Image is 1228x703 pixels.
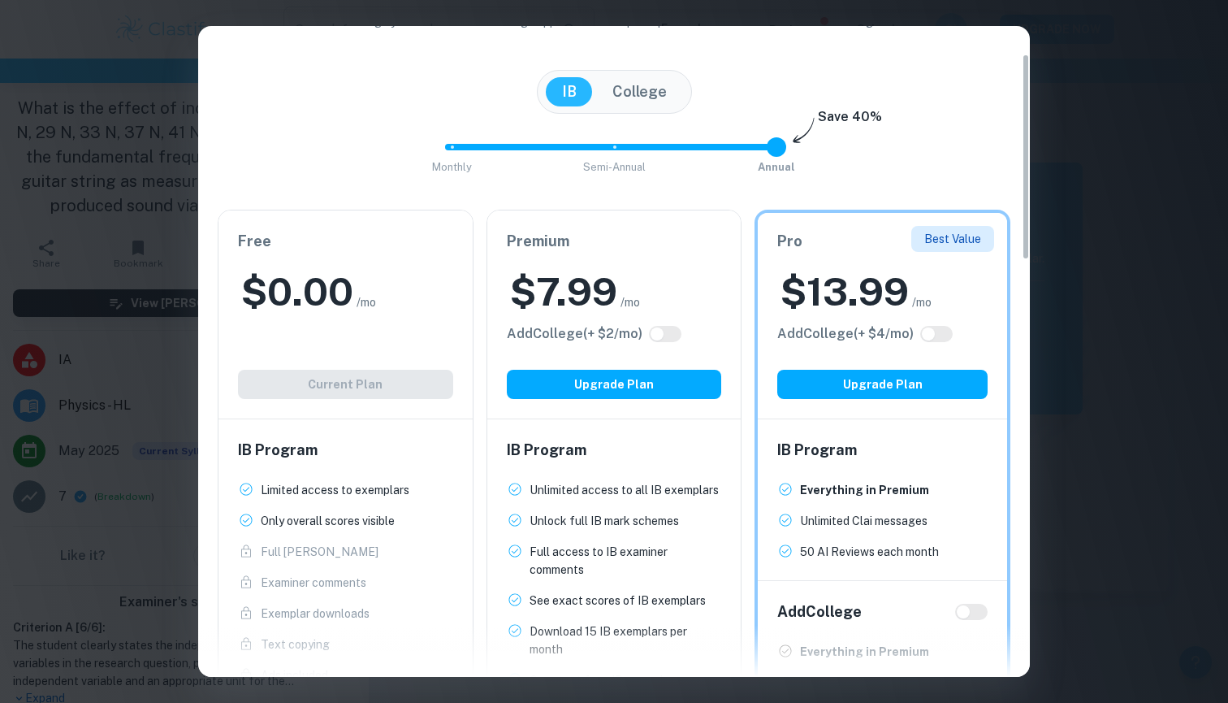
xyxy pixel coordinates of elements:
p: Limited access to exemplars [261,481,409,499]
img: subscription-arrow.svg [793,117,815,145]
p: Unlimited Clai messages [800,512,927,530]
p: Full [PERSON_NAME] [261,543,378,561]
h6: IB Program [238,439,453,462]
span: /mo [912,293,932,311]
span: /mo [357,293,376,311]
h6: IB Program [507,439,722,462]
p: Full access to IB examiner comments [530,543,722,579]
button: IB [546,77,593,106]
h6: Click to see all the additional College features. [777,324,914,344]
p: Best Value [924,230,981,248]
h6: Add College [777,601,862,623]
h6: Click to see all the additional College features. [507,324,642,344]
p: 50 AI Reviews each month [800,543,939,561]
p: Only overall scores visible [261,512,395,530]
h2: $ 0.00 [241,266,353,318]
p: Everything in Premium [800,481,929,499]
h6: Premium [507,230,722,253]
button: College [596,77,683,106]
button: Upgrade Plan [777,370,988,399]
p: Download 15 IB exemplars per month [530,623,722,658]
p: Unlimited access to all IB exemplars [530,481,719,499]
p: Exemplar downloads [261,605,370,623]
h6: Pro [777,230,988,253]
h6: Free [238,230,453,253]
p: Examiner comments [261,574,366,592]
span: Monthly [432,161,472,173]
span: /mo [620,293,640,311]
p: See exact scores of IB exemplars [530,592,706,610]
span: Semi-Annual [583,161,646,173]
h6: IB Program [777,439,988,462]
p: Unlock full IB mark schemes [530,512,679,530]
h2: $ 7.99 [510,266,617,318]
h6: Save 40% [818,107,882,135]
h2: $ 13.99 [780,266,909,318]
span: Annual [758,161,795,173]
button: Upgrade Plan [507,370,722,399]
